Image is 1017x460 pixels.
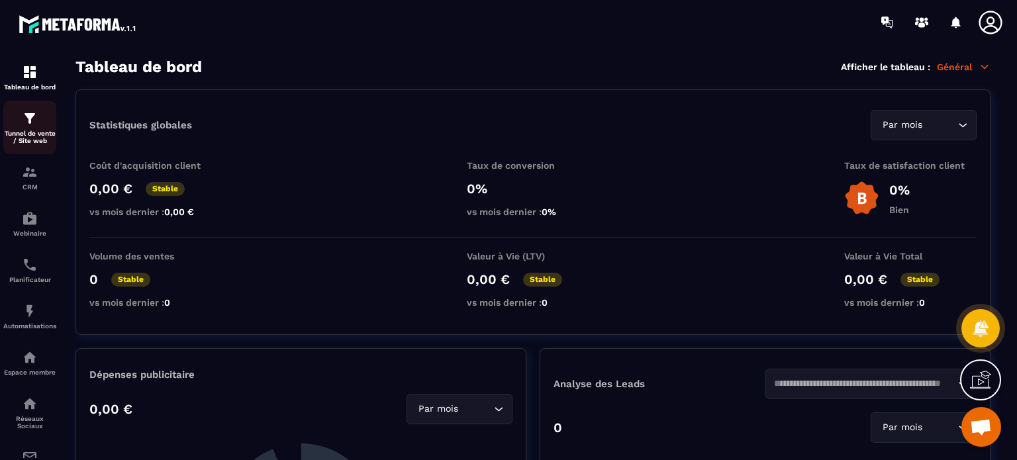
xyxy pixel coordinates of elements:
[89,160,222,171] p: Coût d'acquisition client
[3,415,56,430] p: Réseaux Sociaux
[844,160,977,171] p: Taux de satisfaction client
[554,378,765,390] p: Analyse des Leads
[3,369,56,376] p: Espace membre
[467,251,599,261] p: Valeur à Vie (LTV)
[3,83,56,91] p: Tableau de bord
[22,111,38,126] img: formation
[407,394,512,424] div: Search for option
[164,297,170,308] span: 0
[22,164,38,180] img: formation
[879,118,925,132] span: Par mois
[89,207,222,217] p: vs mois dernier :
[467,160,599,171] p: Taux de conversion
[3,386,56,439] a: social-networksocial-networkRéseaux Sociaux
[3,276,56,283] p: Planificateur
[3,293,56,340] a: automationsautomationsAutomatisations
[3,54,56,101] a: formationformationTableau de bord
[889,182,910,198] p: 0%
[3,101,56,154] a: formationformationTunnel de vente / Site web
[3,340,56,386] a: automationsautomationsEspace membre
[919,297,925,308] span: 0
[89,297,222,308] p: vs mois dernier :
[3,247,56,293] a: schedulerschedulerPlanificateur
[3,230,56,237] p: Webinaire
[415,402,461,416] span: Par mois
[925,118,955,132] input: Search for option
[3,201,56,247] a: automationsautomationsWebinaire
[925,420,955,435] input: Search for option
[22,396,38,412] img: social-network
[542,297,548,308] span: 0
[461,402,491,416] input: Search for option
[22,210,38,226] img: automations
[961,407,1001,447] a: Ouvrir le chat
[765,369,977,399] div: Search for option
[467,207,599,217] p: vs mois dernier :
[542,207,556,217] span: 0%
[146,182,185,196] p: Stable
[871,412,977,443] div: Search for option
[844,297,977,308] p: vs mois dernier :
[111,273,150,287] p: Stable
[554,420,562,436] p: 0
[774,377,955,391] input: Search for option
[22,349,38,365] img: automations
[3,130,56,144] p: Tunnel de vente / Site web
[164,207,194,217] span: 0,00 €
[3,154,56,201] a: formationformationCRM
[467,181,599,197] p: 0%
[467,297,599,308] p: vs mois dernier :
[19,12,138,36] img: logo
[889,205,910,215] p: Bien
[844,271,887,287] p: 0,00 €
[89,181,132,197] p: 0,00 €
[523,273,562,287] p: Stable
[89,369,512,381] p: Dépenses publicitaire
[844,181,879,216] img: b-badge-o.b3b20ee6.svg
[3,322,56,330] p: Automatisations
[844,251,977,261] p: Valeur à Vie Total
[22,64,38,80] img: formation
[900,273,940,287] p: Stable
[89,401,132,417] p: 0,00 €
[22,303,38,319] img: automations
[89,271,98,287] p: 0
[879,420,925,435] span: Par mois
[75,58,202,76] h3: Tableau de bord
[89,119,192,131] p: Statistiques globales
[22,257,38,273] img: scheduler
[937,61,991,73] p: Général
[841,62,930,72] p: Afficher le tableau :
[871,110,977,140] div: Search for option
[467,271,510,287] p: 0,00 €
[3,183,56,191] p: CRM
[89,251,222,261] p: Volume des ventes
